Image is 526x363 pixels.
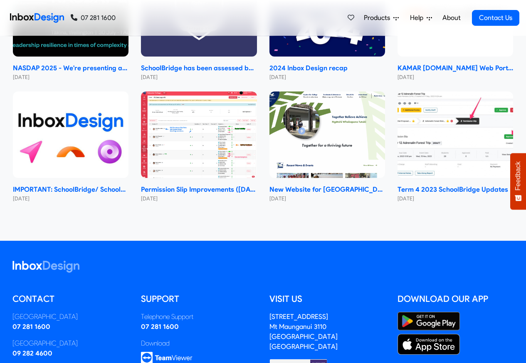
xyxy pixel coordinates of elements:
[269,73,385,81] small: [DATE]
[361,10,402,26] a: Products
[12,323,50,331] a: 07 281 1600
[398,91,513,178] img: Term 4 2023 SchoolBridge Updates
[141,323,179,331] a: 07 281 1600
[13,91,128,203] a: IMPORTANT: SchoolBridge/ SchoolPoint Data- Sharing Information- NEW 2024 IMPORTANT: SchoolBridge/...
[269,185,385,195] strong: New Website for [GEOGRAPHIC_DATA]
[141,63,257,73] strong: SchoolBridge has been assessed by Safer Technologies 4 Schools (ST4S)
[141,312,257,322] div: Telephone Support
[12,338,128,348] div: [GEOGRAPHIC_DATA]
[13,195,128,202] small: [DATE]
[141,91,257,203] a: Permission Slip Improvements (June 2024) Permission Slip Improvements ([DATE]) [DATE]
[71,13,116,23] a: 07 281 1600
[398,293,514,305] h5: Download our App
[13,73,128,81] small: [DATE]
[141,293,257,305] h5: Support
[13,91,128,178] img: IMPORTANT: SchoolBridge/ SchoolPoint Data- Sharing Information- NEW 2024
[141,185,257,195] strong: Permission Slip Improvements ([DATE])
[398,195,513,202] small: [DATE]
[410,13,427,23] span: Help
[398,312,460,331] img: Google Play Store
[398,185,513,195] strong: Term 4 2023 SchoolBridge Updates
[141,91,257,178] img: Permission Slip Improvements (June 2024)
[13,63,128,73] strong: NASDAP 2025 - We're presenting about SchoolPoint and SchoolBridge
[398,91,513,203] a: Term 4 2023 SchoolBridge Updates Term 4 2023 SchoolBridge Updates [DATE]
[269,293,385,305] h5: Visit us
[514,161,522,190] span: Feedback
[12,261,79,273] img: logo_inboxdesign_white.svg
[13,185,128,195] strong: IMPORTANT: SchoolBridge/ SchoolPoint Data- Sharing Information- NEW 2024
[141,73,257,81] small: [DATE]
[364,13,393,23] span: Products
[269,91,385,178] img: New Website for Whangaparāoa College
[269,63,385,73] strong: 2024 Inbox Design recap
[269,91,385,203] a: New Website for Whangaparāoa College New Website for [GEOGRAPHIC_DATA] [DATE]
[440,10,463,26] a: About
[269,313,338,351] address: [STREET_ADDRESS] Mt Maunganui 3110 [GEOGRAPHIC_DATA] [GEOGRAPHIC_DATA]
[398,73,513,81] small: [DATE]
[12,293,128,305] h5: Contact
[472,10,519,26] a: Contact Us
[12,312,128,322] div: [GEOGRAPHIC_DATA]
[141,338,257,348] div: Download
[398,334,460,355] img: Apple App Store
[12,349,52,357] a: 09 282 4600
[510,153,526,210] button: Feedback - Show survey
[269,313,338,351] a: [STREET_ADDRESS]Mt Maunganui 3110[GEOGRAPHIC_DATA][GEOGRAPHIC_DATA]
[141,195,257,202] small: [DATE]
[398,63,513,73] strong: KAMAR [DOMAIN_NAME] Web Portal 2024 Changeover
[407,10,435,26] a: Help
[269,195,385,202] small: [DATE]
